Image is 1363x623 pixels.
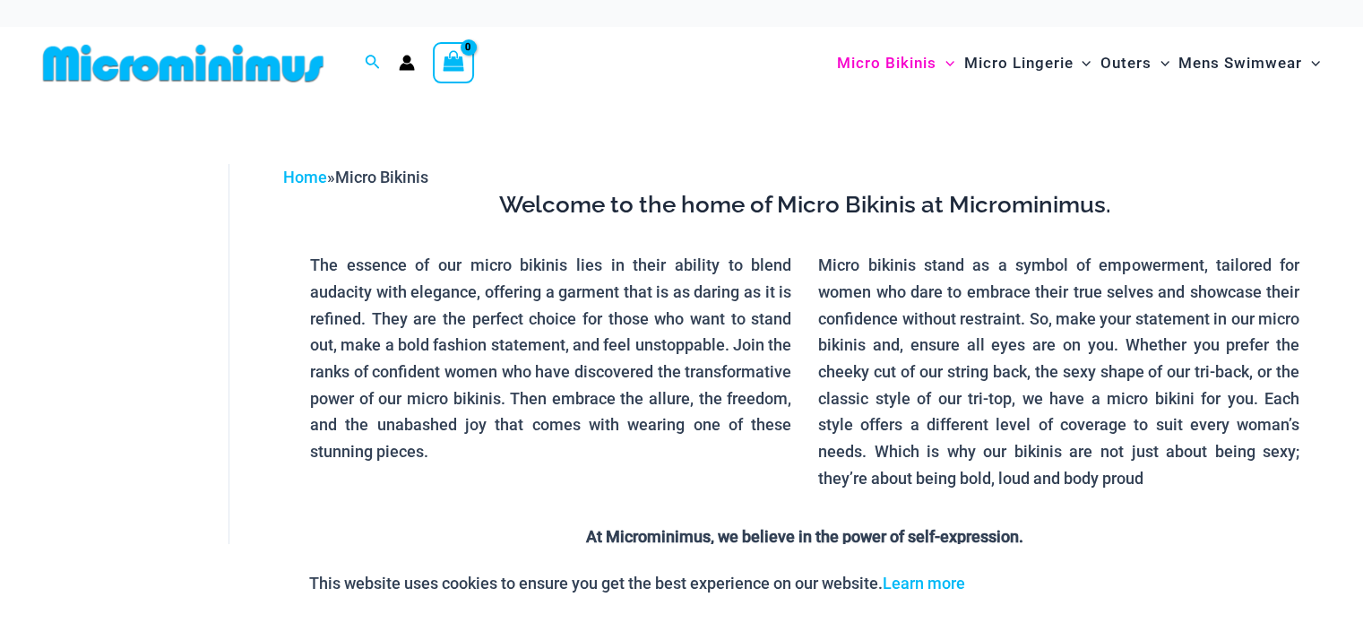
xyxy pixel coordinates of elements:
[283,168,428,186] span: »
[335,168,428,186] span: Micro Bikinis
[297,190,1313,221] h3: Welcome to the home of Micro Bikinis at Microminimus.
[433,42,474,83] a: View Shopping Cart, empty
[309,570,965,597] p: This website uses cookies to ensure you get the best experience on our website.
[310,252,791,465] p: The essence of our micro bikinis lies in their ability to blend audacity with elegance, offering ...
[959,36,1095,91] a: Micro LingerieMenu ToggleMenu Toggle
[1073,40,1091,86] span: Menu Toggle
[963,40,1073,86] span: Micro Lingerie
[1174,36,1324,91] a: Mens SwimwearMenu ToggleMenu Toggle
[399,55,415,71] a: Account icon link
[36,43,331,83] img: MM SHOP LOGO FLAT
[818,252,1299,491] p: Micro bikinis stand as a symbol of empowerment, tailored for women who dare to embrace their true...
[283,168,327,186] a: Home
[830,33,1327,93] nav: Site Navigation
[1100,40,1152,86] span: Outers
[1302,40,1320,86] span: Menu Toggle
[936,40,954,86] span: Menu Toggle
[365,52,381,74] a: Search icon link
[1178,40,1302,86] span: Mens Swimwear
[45,150,206,508] iframe: TrustedSite Certified
[832,36,959,91] a: Micro BikinisMenu ToggleMenu Toggle
[979,562,1055,605] button: Accept
[837,40,936,86] span: Micro Bikinis
[1096,36,1174,91] a: OutersMenu ToggleMenu Toggle
[883,574,965,593] a: Learn more
[1152,40,1169,86] span: Menu Toggle
[586,527,1023,546] strong: At Microminimus, we believe in the power of self-expression.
